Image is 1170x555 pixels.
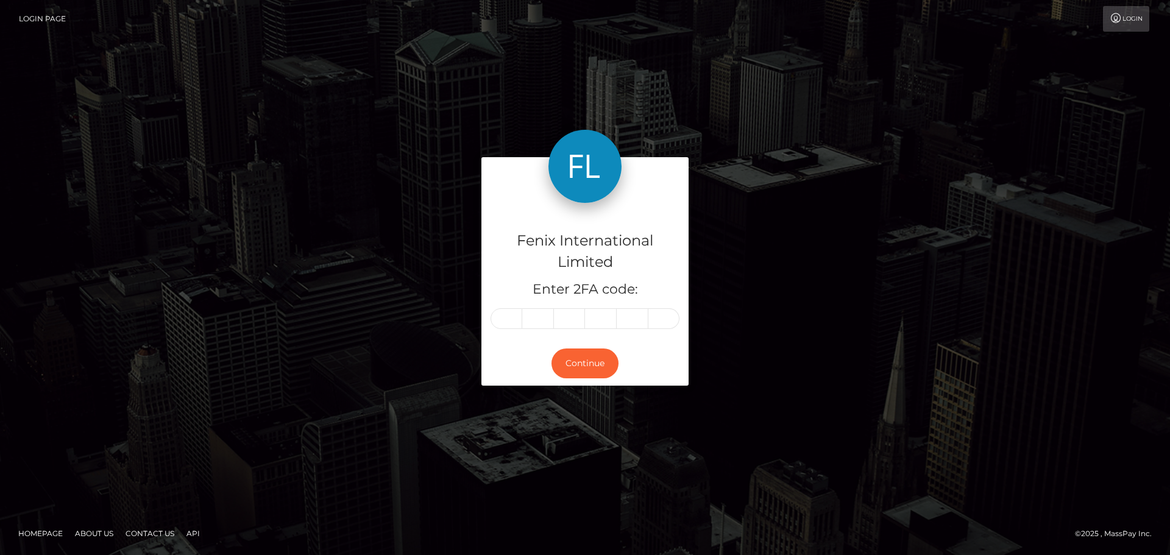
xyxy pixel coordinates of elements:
[13,524,68,543] a: Homepage
[491,280,679,299] h5: Enter 2FA code:
[70,524,118,543] a: About Us
[19,6,66,32] a: Login Page
[182,524,205,543] a: API
[1103,6,1149,32] a: Login
[1075,527,1161,540] div: © 2025 , MassPay Inc.
[121,524,179,543] a: Contact Us
[551,348,619,378] button: Continue
[491,230,679,273] h4: Fenix International Limited
[548,130,622,203] img: Fenix International Limited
